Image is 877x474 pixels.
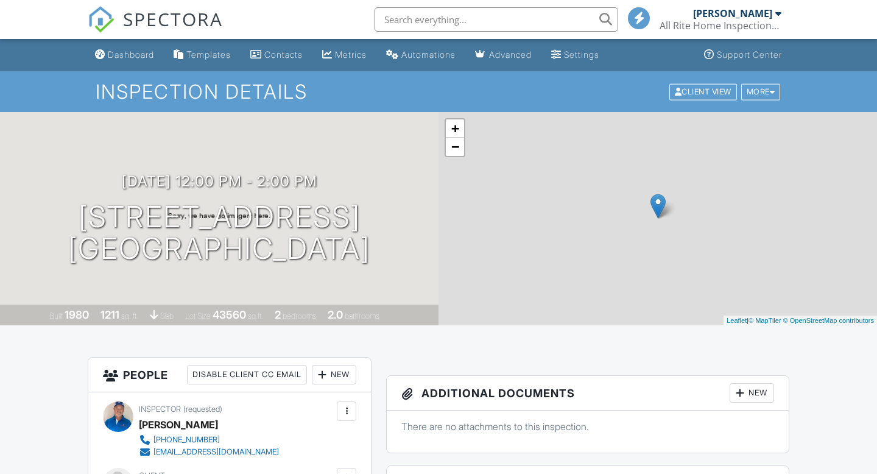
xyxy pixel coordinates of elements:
[213,308,246,321] div: 43560
[248,311,263,320] span: sq.ft.
[121,311,138,320] span: sq. ft.
[153,435,220,445] div: [PHONE_NUMBER]
[185,311,211,320] span: Lot Size
[546,44,604,66] a: Settings
[245,44,308,66] a: Contacts
[730,383,774,403] div: New
[88,16,223,42] a: SPECTORA
[90,44,159,66] a: Dashboard
[100,308,119,321] div: 1211
[96,81,781,102] h1: Inspection Details
[724,316,877,326] div: |
[169,44,236,66] a: Templates
[387,376,789,411] h3: Additional Documents
[139,405,181,414] span: Inspector
[317,44,372,66] a: Metrics
[183,405,222,414] span: (requested)
[375,7,618,32] input: Search everything...
[122,173,317,189] h3: [DATE] 12:00 pm - 2:00 pm
[660,19,781,32] div: All Rite Home Inspections, Inc
[446,119,464,138] a: Zoom in
[345,311,379,320] span: bathrooms
[88,358,371,392] h3: People
[335,49,367,60] div: Metrics
[49,311,63,320] span: Built
[489,49,532,60] div: Advanced
[783,317,874,324] a: © OpenStreetMap contributors
[139,434,279,446] a: [PHONE_NUMBER]
[123,6,223,32] span: SPECTORA
[160,311,174,320] span: slab
[669,83,737,100] div: Client View
[401,49,456,60] div: Automations
[381,44,460,66] a: Automations (Basic)
[186,49,231,60] div: Templates
[65,308,89,321] div: 1980
[312,365,356,384] div: New
[283,311,316,320] span: bedrooms
[748,317,781,324] a: © MapTiler
[275,308,281,321] div: 2
[108,49,154,60] div: Dashboard
[727,317,747,324] a: Leaflet
[88,6,114,33] img: The Best Home Inspection Software - Spectora
[187,365,307,384] div: Disable Client CC Email
[693,7,772,19] div: [PERSON_NAME]
[139,416,218,434] div: [PERSON_NAME]
[139,446,279,458] a: [EMAIL_ADDRESS][DOMAIN_NAME]
[446,138,464,156] a: Zoom out
[564,49,599,60] div: Settings
[470,44,537,66] a: Advanced
[741,83,781,100] div: More
[68,201,370,266] h1: [STREET_ADDRESS] [GEOGRAPHIC_DATA]
[264,49,303,60] div: Contacts
[153,447,279,457] div: [EMAIL_ADDRESS][DOMAIN_NAME]
[717,49,782,60] div: Support Center
[328,308,343,321] div: 2.0
[401,420,774,433] p: There are no attachments to this inspection.
[699,44,787,66] a: Support Center
[668,87,740,96] a: Client View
